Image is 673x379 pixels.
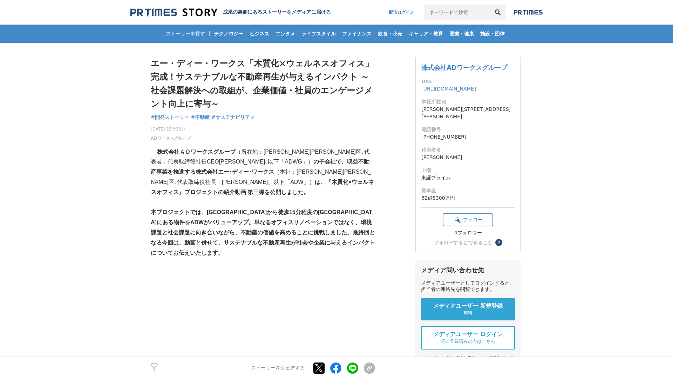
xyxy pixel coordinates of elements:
[433,331,503,338] span: メディアユーザー ログイン
[421,146,515,154] dt: 代表者名
[151,135,191,141] a: ADワークスグループ
[151,147,375,198] p: （所在地：[PERSON_NAME][PERSON_NAME]区､代表者：代表取締役社長CEO[PERSON_NAME]､以下「ADWG」） （本社：[PERSON_NAME][PERSON_N...
[443,213,493,226] button: フォロー
[299,31,339,37] span: ライフスタイル
[421,280,515,293] div: メディアユーザーとしてログインすると、担当者の連絡先を閲覧できます。
[130,8,331,17] a: 成果の裏側にあるストーリーをメディアに届ける 成果の裏側にあるストーリーをメディアに届ける
[339,31,374,37] span: ファイナンス
[247,31,272,37] span: ビジネス
[421,98,515,106] dt: 本社所在地
[375,31,405,37] span: 飲食・小売
[151,126,191,132] span: [DATE] 15時30分
[434,240,492,245] div: フォローするとできること
[443,230,493,236] div: 4フォロワー
[421,167,515,174] dt: 上場
[421,64,507,71] a: 株式会社ADワークスグループ
[375,25,405,43] a: 飲食・小売
[151,57,375,111] h1: エー・ディー・ワークス「木質化×ウェルネスオフィス」完成！サステナブルな不動産再生が与えるインパクト ～社会課題解決への取組が、企業価値・社員のエンゲージメント向上に寄与～
[421,126,515,133] dt: 電話番号
[151,209,375,255] strong: 本プロジェクトでは、[GEOGRAPHIC_DATA]から徒歩15分程度の[GEOGRAPHIC_DATA]にある物件をADWがバリューアップ。単なるオフィスリノベーションではなく、環境課題と社...
[447,31,477,37] span: 医療・健康
[251,365,305,371] p: ストーリーをシェアする
[421,106,515,120] dd: [PERSON_NAME][STREET_ADDRESS][PERSON_NAME]
[223,9,331,15] h2: 成果の裏側にあるストーリーをメディアに届ける
[433,302,503,310] span: メディアユーザー 新規登録
[339,25,374,43] a: ファイナンス
[421,154,515,161] dd: [PERSON_NAME]
[151,370,158,373] p: 2
[490,5,505,20] button: 検索
[211,25,246,43] a: テクノロジー
[130,8,217,17] img: 成果の裏側にあるストーリーをメディアに届ける
[211,114,255,120] span: #サステナビリティ
[299,25,339,43] a: ライフスタイル
[495,239,502,246] button: ？
[421,78,515,85] dt: URL
[441,338,495,345] span: 既に登録済みの方はこちら
[447,25,477,43] a: 医療・健康
[273,31,298,37] span: エンタメ
[421,266,515,274] div: メディア問い合わせ先
[382,5,421,20] a: 配信ログイン
[421,187,515,194] dt: 資本金
[151,179,374,195] strong: は、『木質化×ウェルネスオフィス』プロジェクトの紹介動画 第三弾を公開しました。
[151,114,189,120] span: #開発ストーリー
[421,298,515,320] a: メディアユーザー 新規登録 無料
[273,25,298,43] a: エンタメ
[477,31,508,37] span: 施設・団体
[406,25,446,43] a: キャリア・教育
[424,5,490,20] input: キーワードで検索
[151,114,189,121] a: #開発ストーリー
[211,31,246,37] span: テクノロジー
[421,326,515,350] a: メディアユーザー ログイン 既に登録済みの方はこちら
[421,133,515,141] dd: [PHONE_NUMBER]
[463,310,473,316] span: 無料
[157,149,236,155] strong: 株式会社ＡＤワークスグループ
[477,25,508,43] a: 施設・団体
[421,86,476,92] a: [URL][DOMAIN_NAME]
[191,114,210,120] span: #不動産
[421,174,515,181] dd: 東証プライム
[514,9,543,15] img: prtimes
[191,114,210,121] a: #不動産
[496,240,501,245] span: ？
[406,31,446,37] span: キャリア・教育
[421,194,515,202] dd: 62億8300万円
[211,114,255,121] a: #サステナビリティ
[247,25,272,43] a: ビジネス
